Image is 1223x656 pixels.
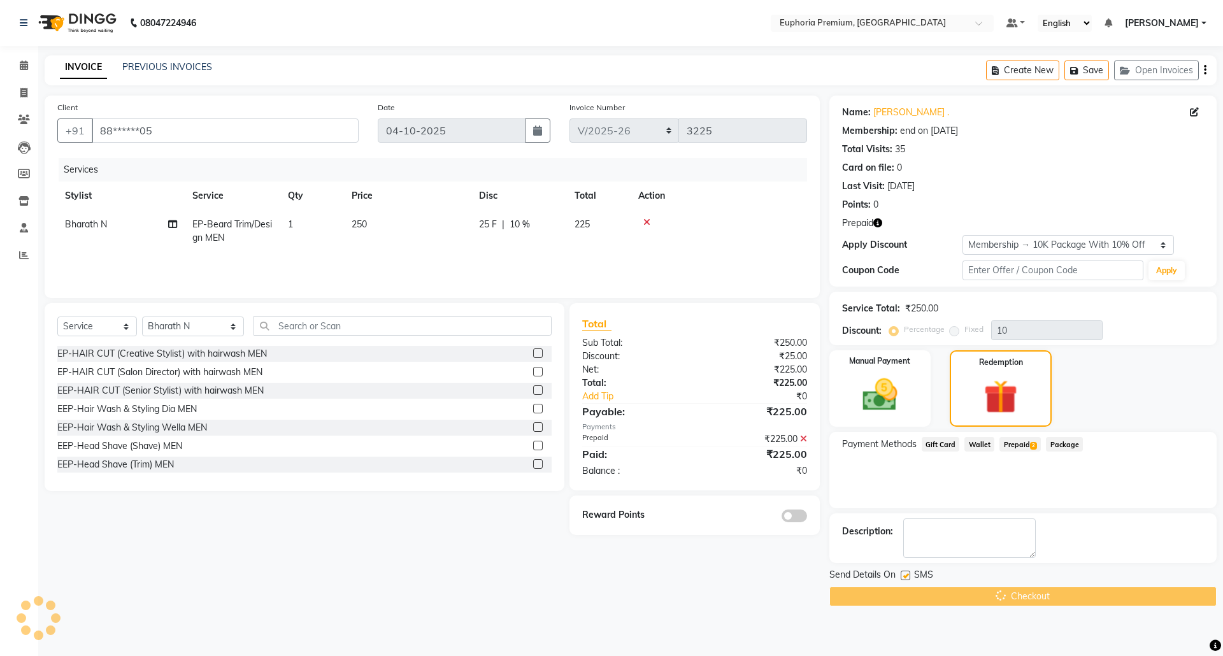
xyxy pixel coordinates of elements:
[479,218,497,231] span: 25 F
[567,182,631,210] th: Total
[842,180,885,193] div: Last Visit:
[60,56,107,79] a: INVOICE
[694,350,816,363] div: ₹25.00
[842,106,871,119] div: Name:
[964,324,983,335] label: Fixed
[140,5,196,41] b: 08047224946
[842,438,917,451] span: Payment Methods
[852,374,909,415] img: _cash.svg
[344,182,471,210] th: Price
[694,464,816,478] div: ₹0
[829,568,896,584] span: Send Details On
[842,198,871,211] div: Points:
[631,182,807,210] th: Action
[914,568,933,584] span: SMS
[57,347,267,360] div: EP-HAIR CUT (Creative Stylist) with hairwash MEN
[842,302,900,315] div: Service Total:
[471,182,567,210] th: Disc
[573,432,694,446] div: Prepaid
[694,446,816,462] div: ₹225.00
[57,421,207,434] div: EEP-Hair Wash & Styling Wella MEN
[873,198,878,211] div: 0
[842,217,873,230] span: Prepaid
[842,143,892,156] div: Total Visits:
[582,422,807,432] div: Payments
[905,302,938,315] div: ₹250.00
[842,264,962,277] div: Coupon Code
[573,350,694,363] div: Discount:
[849,355,910,367] label: Manual Payment
[280,182,344,210] th: Qty
[65,218,107,230] span: Bharath N
[1030,442,1037,450] span: 2
[694,363,816,376] div: ₹225.00
[122,61,212,73] a: PREVIOUS INVOICES
[897,161,902,175] div: 0
[288,218,293,230] span: 1
[582,317,611,331] span: Total
[573,363,694,376] div: Net:
[59,158,817,182] div: Services
[895,143,905,156] div: 35
[352,218,367,230] span: 250
[573,446,694,462] div: Paid:
[842,238,962,252] div: Apply Discount
[1064,61,1109,80] button: Save
[962,260,1143,280] input: Enter Offer / Coupon Code
[573,390,715,403] a: Add Tip
[715,390,816,403] div: ₹0
[573,508,694,522] div: Reward Points
[1114,61,1199,80] button: Open Invoices
[922,437,960,452] span: Gift Card
[57,102,78,113] label: Client
[1125,17,1199,30] span: [PERSON_NAME]
[573,404,694,419] div: Payable:
[510,218,530,231] span: 10 %
[185,182,280,210] th: Service
[573,376,694,390] div: Total:
[1046,437,1083,452] span: Package
[842,525,893,538] div: Description:
[904,324,945,335] label: Percentage
[57,384,264,397] div: EEP-HAIR CUT (Senior Stylist) with hairwash MEN
[873,106,949,119] a: [PERSON_NAME] .
[979,357,1023,368] label: Redemption
[92,118,359,143] input: Search by Name/Mobile/Email/Code
[842,161,894,175] div: Card on file:
[254,316,552,336] input: Search or Scan
[973,376,1029,418] img: _gift.svg
[964,437,994,452] span: Wallet
[57,182,185,210] th: Stylist
[694,404,816,419] div: ₹225.00
[573,336,694,350] div: Sub Total:
[57,439,182,453] div: EEP-Head Shave (Shave) MEN
[694,376,816,390] div: ₹225.00
[378,102,395,113] label: Date
[842,124,898,138] div: Membership:
[842,324,882,338] div: Discount:
[694,336,816,350] div: ₹250.00
[999,437,1041,452] span: Prepaid
[32,5,120,41] img: logo
[192,218,272,243] span: EP-Beard Trim/Design MEN
[1148,261,1185,280] button: Apply
[57,366,262,379] div: EP-HAIR CUT (Salon Director) with hairwash MEN
[502,218,504,231] span: |
[575,218,590,230] span: 225
[569,102,625,113] label: Invoice Number
[573,464,694,478] div: Balance :
[57,458,174,471] div: EEP-Head Shave (Trim) MEN
[57,118,93,143] button: +91
[57,403,197,416] div: EEP-Hair Wash & Styling Dia MEN
[887,180,915,193] div: [DATE]
[900,124,958,138] div: end on [DATE]
[694,432,816,446] div: ₹225.00
[986,61,1059,80] button: Create New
